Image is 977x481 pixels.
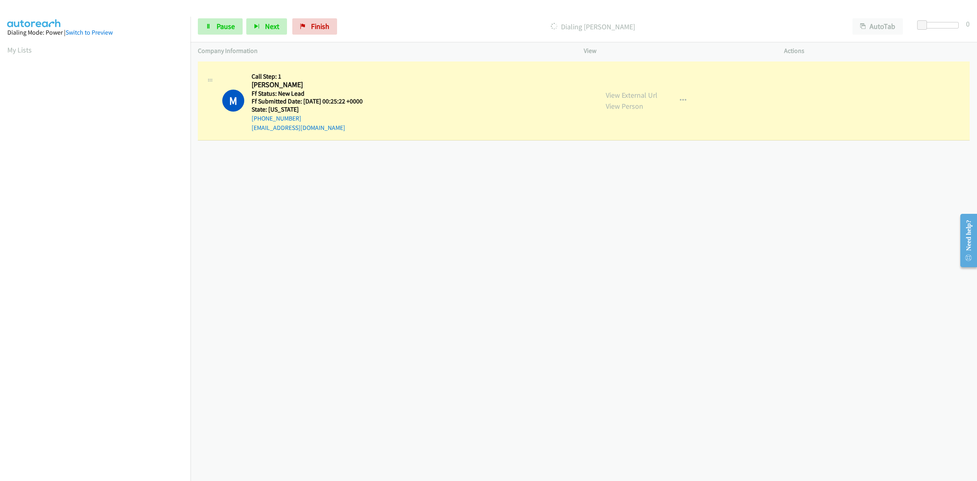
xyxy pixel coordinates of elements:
[252,124,345,132] a: [EMAIL_ADDRESS][DOMAIN_NAME]
[311,22,329,31] span: Finish
[584,46,769,56] p: View
[921,22,959,29] div: Delay between calls (in seconds)
[784,46,970,56] p: Actions
[246,18,287,35] button: Next
[252,90,373,98] h5: Ff Status: New Lead
[66,29,113,36] a: Switch to Preview
[966,18,970,29] div: 0
[953,208,977,273] iframe: Resource Center
[7,28,183,37] div: Dialing Mode: Power |
[252,97,373,105] h5: Ff Submitted Date: [DATE] 00:25:22 +0000
[348,21,838,32] p: Dialing [PERSON_NAME]
[222,90,244,112] h1: M
[198,46,569,56] p: Company Information
[252,105,373,114] h5: State: [US_STATE]
[217,22,235,31] span: Pause
[606,90,657,100] a: View External Url
[265,22,279,31] span: Next
[852,18,903,35] button: AutoTab
[252,72,373,81] h5: Call Step: 1
[292,18,337,35] a: Finish
[198,18,243,35] a: Pause
[7,63,191,450] iframe: Dialpad
[7,45,32,55] a: My Lists
[252,80,373,90] h2: [PERSON_NAME]
[606,101,643,111] a: View Person
[252,114,301,122] a: [PHONE_NUMBER]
